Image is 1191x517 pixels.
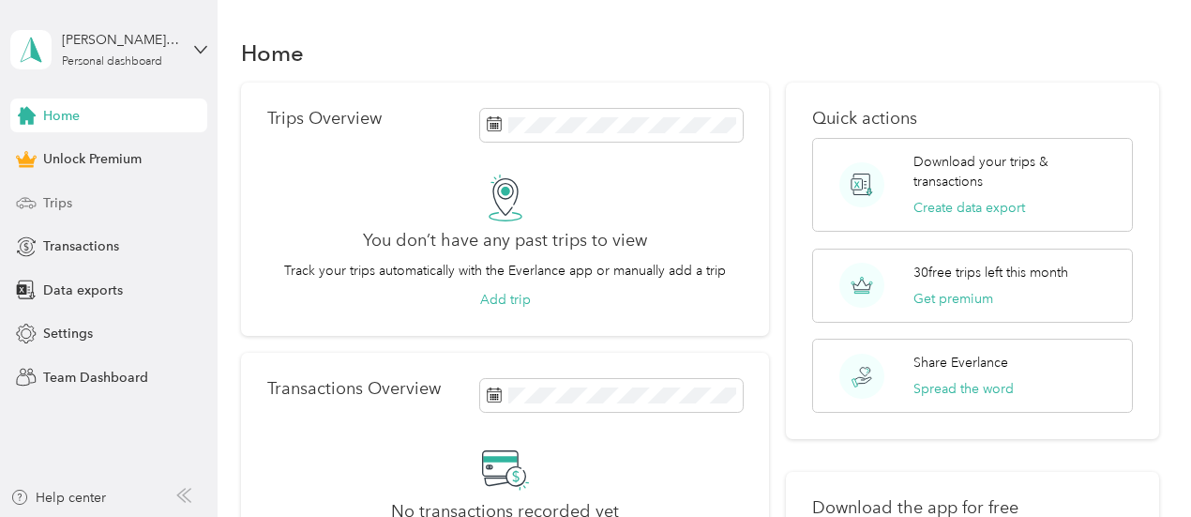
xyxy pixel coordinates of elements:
span: Settings [43,324,93,343]
button: Help center [10,488,106,508]
span: Unlock Premium [43,149,142,169]
p: Share Everlance [913,353,1008,373]
div: Personal dashboard [62,56,162,68]
button: Add trip [480,290,531,310]
p: Trips Overview [267,109,382,129]
p: Download your trips & transactions [913,152,1118,191]
h2: You don’t have any past trips to view [363,231,647,251]
p: 30 free trips left this month [913,263,1068,282]
span: Transactions [43,236,119,256]
button: Create data export [913,198,1025,218]
span: Team Dashboard [43,368,148,388]
span: Trips [43,193,72,213]
span: Data exports [43,281,123,300]
h1: Home [241,43,304,63]
iframe: Everlance-gr Chat Button Frame [1086,412,1191,517]
div: [PERSON_NAME][EMAIL_ADDRESS][PERSON_NAME][DOMAIN_NAME] [62,30,179,50]
p: Track your trips automatically with the Everlance app or manually add a trip [284,261,726,281]
button: Spread the word [913,379,1014,399]
span: Home [43,106,80,126]
p: Quick actions [812,109,1133,129]
button: Get premium [913,289,993,309]
p: Transactions Overview [267,379,441,399]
